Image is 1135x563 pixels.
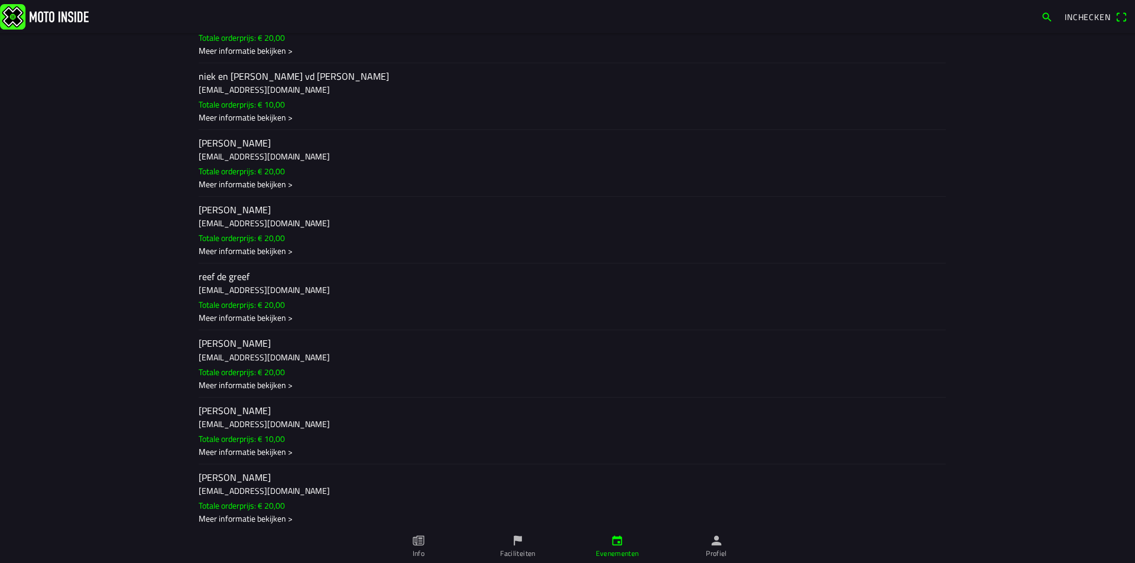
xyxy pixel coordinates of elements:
div: Meer informatie bekijken > [199,379,936,391]
div: Meer informatie bekijken > [199,44,936,57]
div: Meer informatie bekijken > [199,445,936,458]
h3: [EMAIL_ADDRESS][DOMAIN_NAME] [199,284,936,297]
h2: [PERSON_NAME] [199,472,936,483]
ion-icon: flag [511,534,524,547]
ion-label: Profiel [706,548,727,559]
ion-text: Totale orderprijs: € 10,00 [199,98,285,110]
h3: [EMAIL_ADDRESS][DOMAIN_NAME] [199,418,936,430]
h2: niek en [PERSON_NAME] vd [PERSON_NAME] [199,71,936,82]
div: Meer informatie bekijken > [199,512,936,525]
div: Meer informatie bekijken > [199,245,936,257]
a: Incheckenqr scanner [1059,6,1133,27]
ion-text: Totale orderprijs: € 20,00 [199,31,285,44]
ion-icon: paper [412,534,425,547]
div: Meer informatie bekijken > [199,111,936,123]
h3: [EMAIL_ADDRESS][DOMAIN_NAME] [199,351,936,363]
h3: [EMAIL_ADDRESS][DOMAIN_NAME] [199,150,936,162]
ion-icon: calendar [611,534,624,547]
h2: [PERSON_NAME] [199,339,936,350]
ion-text: Totale orderprijs: € 20,00 [199,366,285,378]
ion-label: Info [413,548,424,559]
ion-label: Evenementen [596,548,639,559]
ion-text: Totale orderprijs: € 20,00 [199,232,285,244]
div: Meer informatie bekijken > [199,178,936,190]
ion-text: Totale orderprijs: € 10,00 [199,432,285,445]
h3: [EMAIL_ADDRESS][DOMAIN_NAME] [199,217,936,229]
h2: [PERSON_NAME] [199,138,936,149]
h2: reef de greef [199,271,936,282]
h2: [PERSON_NAME] [199,204,936,216]
ion-text: Totale orderprijs: € 20,00 [199,499,285,512]
div: Meer informatie bekijken > [199,312,936,324]
h3: [EMAIL_ADDRESS][DOMAIN_NAME] [199,484,936,497]
ion-text: Totale orderprijs: € 20,00 [199,165,285,177]
a: search [1035,6,1059,27]
span: Inchecken [1065,11,1111,23]
h2: [PERSON_NAME] [199,405,936,416]
ion-label: Faciliteiten [500,548,535,559]
ion-text: Totale orderprijs: € 20,00 [199,299,285,311]
ion-icon: person [710,534,723,547]
h3: [EMAIL_ADDRESS][DOMAIN_NAME] [199,83,936,96]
